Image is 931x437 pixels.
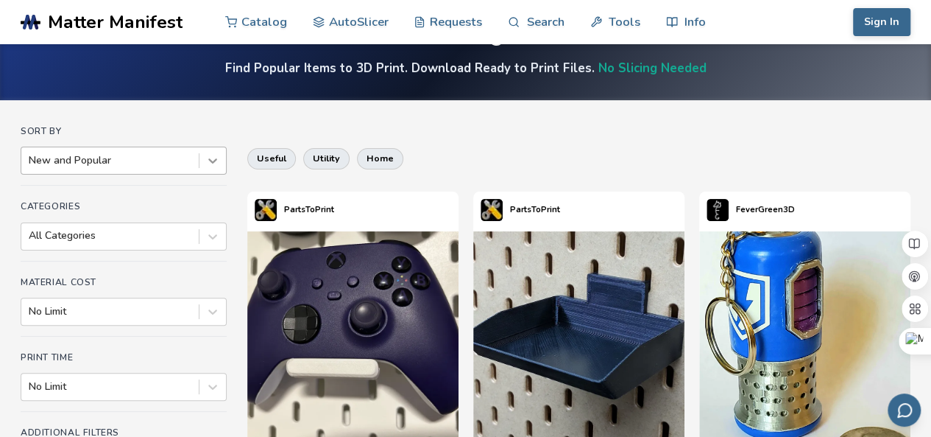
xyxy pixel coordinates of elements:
[21,126,227,136] h4: Sort By
[707,199,729,221] img: FeverGreen3D's profile
[428,24,503,47] div: Catalog
[284,202,334,217] p: PartsToPrint
[21,352,227,363] h4: Print Time
[736,202,795,217] p: FeverGreen3D
[473,192,567,228] a: PartsToPrint's profilePartsToPrint
[29,155,32,167] input: New and Popular
[21,201,227,211] h4: Categories
[888,394,921,427] button: Send feedback via email
[48,12,183,32] span: Matter Manifest
[247,192,341,228] a: PartsToPrint's profilePartsToPrint
[255,199,277,221] img: PartsToPrint's profile
[303,148,350,169] button: utility
[29,306,32,318] input: No Limit
[598,60,707,77] a: No Slicing Needed
[225,60,707,77] h4: Find Popular Items to 3D Print. Download Ready to Print Files.
[29,381,32,393] input: No Limit
[853,8,910,36] button: Sign In
[21,277,227,287] h4: Material Cost
[247,148,296,169] button: useful
[481,199,503,221] img: PartsToPrint's profile
[29,230,32,242] input: All Categories
[510,202,560,217] p: PartsToPrint
[699,192,802,228] a: FeverGreen3D's profileFeverGreen3D
[357,148,403,169] button: home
